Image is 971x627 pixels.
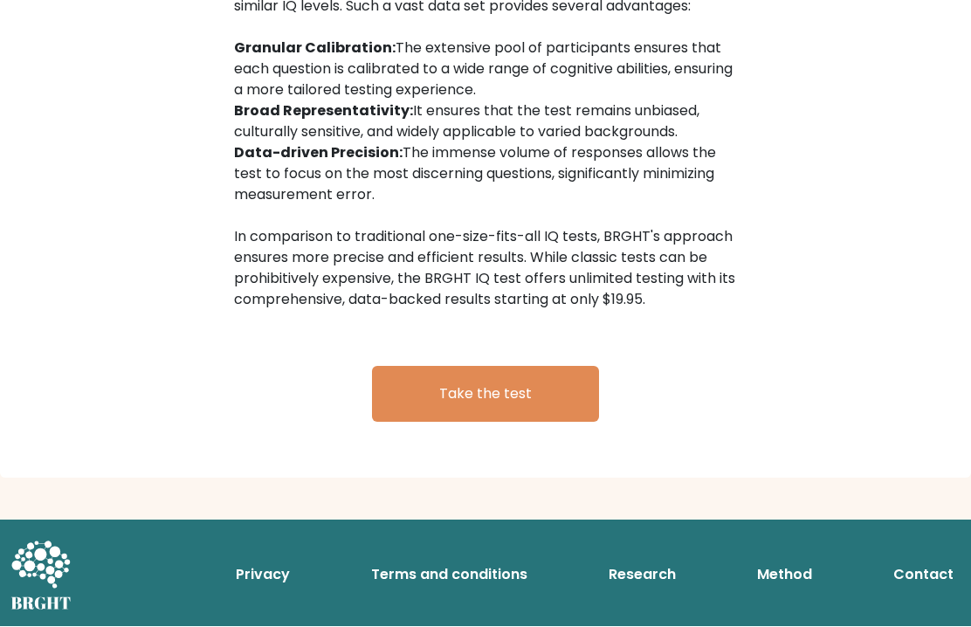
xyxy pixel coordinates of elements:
a: Research [602,558,683,593]
a: Contact [886,558,961,593]
b: Granular Calibration: [234,38,396,59]
a: Method [750,558,819,593]
b: Broad Representativity: [234,101,413,121]
a: Terms and conditions [364,558,534,593]
a: Take the test [372,367,599,423]
a: Privacy [229,558,297,593]
b: Data-driven Precision: [234,143,403,163]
